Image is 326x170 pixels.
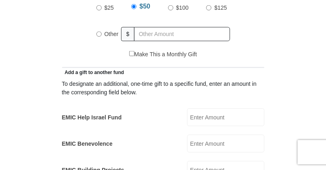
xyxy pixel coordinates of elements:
input: Make This a Monthly Gift [129,51,134,56]
span: $100 [176,4,189,11]
div: To designate an additional, one-time gift to a specific fund, enter an amount in the correspondin... [62,80,264,97]
label: EMIC Help Israel Fund [62,113,122,122]
input: Enter Amount [187,108,264,126]
span: $25 [104,4,114,11]
span: $ [121,27,135,41]
label: EMIC Benevolence [62,140,113,148]
label: Make This a Monthly Gift [129,50,197,59]
input: Other Amount [134,27,230,41]
input: Enter Amount [187,135,264,153]
span: Other [104,31,119,37]
span: Add a gift to another fund [62,70,124,75]
span: $50 [139,3,150,10]
span: $125 [214,4,227,11]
